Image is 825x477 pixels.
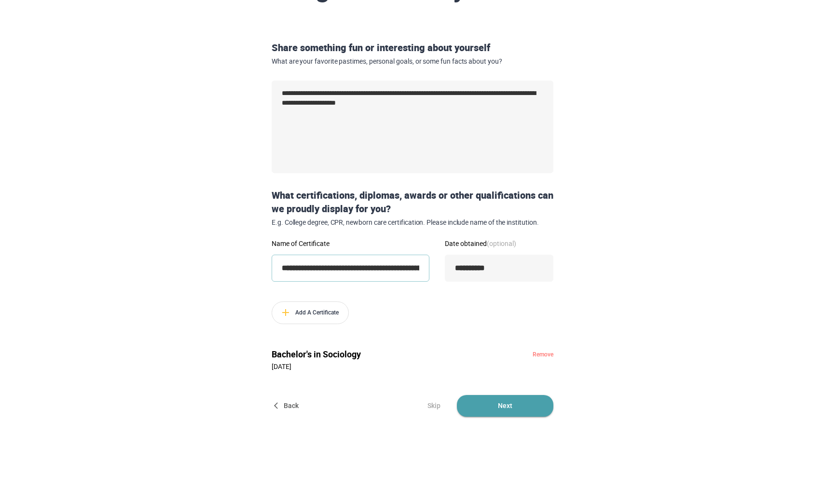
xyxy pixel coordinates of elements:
span: Date obtained [445,239,516,248]
button: Next [457,395,553,417]
label: Name of Certificate [272,240,429,247]
button: Remove [533,352,553,357]
p: [DATE] [272,360,495,372]
button: Add A Certificate [272,301,349,324]
div: Share something fun or interesting about yourself [268,41,557,65]
strong: (optional) [487,239,516,248]
span: E.g. College degree, CPR, newborn care certification. Please include name of the institution. [272,218,553,227]
button: Skip [418,395,449,417]
button: Back [272,395,302,417]
span: Add A Certificate [272,302,348,324]
span: What are your favorite pastimes, personal goals, or some fun facts about you? [272,57,553,66]
div: What certifications, diplomas, awards or other qualifications can we proudly display for you? [268,189,557,227]
span: Bachelor's in Sociology [272,348,495,360]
